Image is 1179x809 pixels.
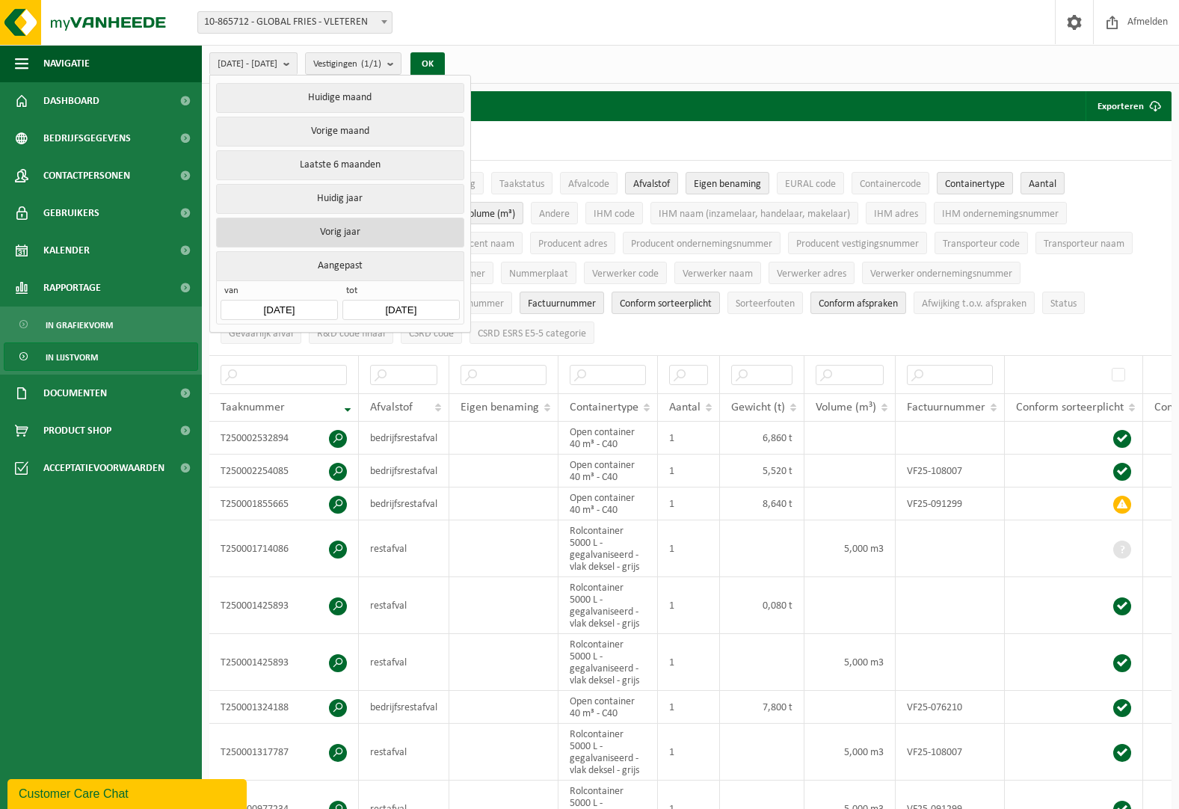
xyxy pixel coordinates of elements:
[896,487,1005,520] td: VF25-091299
[216,117,464,147] button: Vorige maand
[1029,179,1056,190] span: Aantal
[7,776,250,809] iframe: chat widget
[209,52,298,75] button: [DATE] - [DATE]
[359,422,449,455] td: bedrijfsrestafval
[658,577,720,634] td: 1
[470,322,594,344] button: CSRD ESRS E5-5 categorieCSRD ESRS E5-5 categorie: Activate to sort
[658,691,720,724] td: 1
[501,262,576,284] button: NummerplaatNummerplaat: Activate to sort
[560,172,618,194] button: AfvalcodeAfvalcode: Activate to sort
[720,422,804,455] td: 6,860 t
[209,455,359,487] td: T250002254085
[409,328,454,339] span: CSRD code
[43,375,107,412] span: Documenten
[942,209,1059,220] span: IHM ondernemingsnummer
[216,83,464,113] button: Huidige maand
[1042,292,1085,314] button: StatusStatus: Activate to sort
[539,209,570,220] span: Andere
[914,292,1035,314] button: Afwijking t.o.v. afsprakenAfwijking t.o.v. afspraken: Activate to sort
[43,412,111,449] span: Product Shop
[943,239,1020,250] span: Transporteur code
[934,202,1067,224] button: IHM ondernemingsnummerIHM ondernemingsnummer: Activate to sort
[197,11,393,34] span: 10-865712 - GLOBAL FRIES - VLETEREN
[216,150,464,180] button: Laatste 6 maanden
[478,328,586,339] span: CSRD ESRS E5-5 categorie
[558,691,658,724] td: Open container 40 m³ - C40
[633,179,670,190] span: Afvalstof
[401,322,462,344] button: CSRD codeCSRD code: Activate to sort
[445,239,514,250] span: Producent naam
[874,209,918,220] span: IHM adres
[209,724,359,781] td: T250001317787
[650,202,858,224] button: IHM naam (inzamelaar, handelaar, makelaar)IHM naam (inzamelaar, handelaar, makelaar): Activate to...
[612,292,720,314] button: Conform sorteerplicht : Activate to sort
[43,194,99,232] span: Gebruikers
[43,157,130,194] span: Contactpersonen
[658,520,720,577] td: 1
[209,634,359,691] td: T250001425893
[342,285,459,300] span: tot
[720,487,804,520] td: 8,640 t
[625,172,678,194] button: AfvalstofAfvalstof: Activate to sort
[568,179,609,190] span: Afvalcode
[528,298,596,310] span: Factuurnummer
[658,422,720,455] td: 1
[309,322,393,344] button: R&D code finaalR&amp;D code finaal: Activate to sort
[1035,232,1133,254] button: Transporteur naamTransporteur naam: Activate to sort
[922,298,1026,310] span: Afwijking t.o.v. afspraken
[769,262,855,284] button: Verwerker adresVerwerker adres: Activate to sort
[43,232,90,269] span: Kalender
[796,239,919,250] span: Producent vestigingsnummer
[570,402,638,413] span: Containertype
[674,262,761,284] button: Verwerker naamVerwerker naam: Activate to sort
[935,232,1028,254] button: Transporteur codeTransporteur code: Activate to sort
[804,724,896,781] td: 5,000 m3
[810,292,906,314] button: Conform afspraken : Activate to sort
[410,52,445,76] button: OK
[866,202,926,224] button: IHM adresIHM adres: Activate to sort
[359,520,449,577] td: restafval
[359,487,449,520] td: bedrijfsrestafval
[437,232,523,254] button: Producent naamProducent naam: Activate to sort
[461,402,539,413] span: Eigen benaming
[359,455,449,487] td: bedrijfsrestafval
[686,172,769,194] button: Eigen benamingEigen benaming: Activate to sort
[46,343,98,372] span: In lijstvorm
[669,402,701,413] span: Aantal
[819,298,898,310] span: Conform afspraken
[1086,91,1170,121] button: Exporteren
[43,269,101,307] span: Rapportage
[359,724,449,781] td: restafval
[785,179,836,190] span: EURAL code
[361,59,381,69] count: (1/1)
[584,262,667,284] button: Verwerker codeVerwerker code: Activate to sort
[631,239,772,250] span: Producent ondernemingsnummer
[209,691,359,724] td: T250001324188
[538,239,607,250] span: Producent adres
[43,449,164,487] span: Acceptatievoorwaarden
[937,172,1013,194] button: ContainertypeContainertype: Activate to sort
[558,422,658,455] td: Open container 40 m³ - C40
[1044,239,1124,250] span: Transporteur naam
[209,577,359,634] td: T250001425893
[43,82,99,120] span: Dashboard
[1050,298,1077,310] span: Status
[558,487,658,520] td: Open container 40 m³ - C40
[509,268,568,280] span: Nummerplaat
[788,232,927,254] button: Producent vestigingsnummerProducent vestigingsnummer: Activate to sort
[370,402,413,413] span: Afvalstof
[359,691,449,724] td: bedrijfsrestafval
[896,724,1005,781] td: VF25-108007
[216,251,464,280] button: Aangepast
[464,209,515,220] span: Volume (m³)
[896,691,1005,724] td: VF25-076210
[531,202,578,224] button: AndereAndere: Activate to sort
[804,634,896,691] td: 5,000 m3
[491,172,552,194] button: TaakstatusTaakstatus: Activate to sort
[860,179,921,190] span: Containercode
[585,202,643,224] button: IHM codeIHM code: Activate to sort
[659,209,850,220] span: IHM naam (inzamelaar, handelaar, makelaar)
[198,12,392,33] span: 10-865712 - GLOBAL FRIES - VLETEREN
[731,402,785,413] span: Gewicht (t)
